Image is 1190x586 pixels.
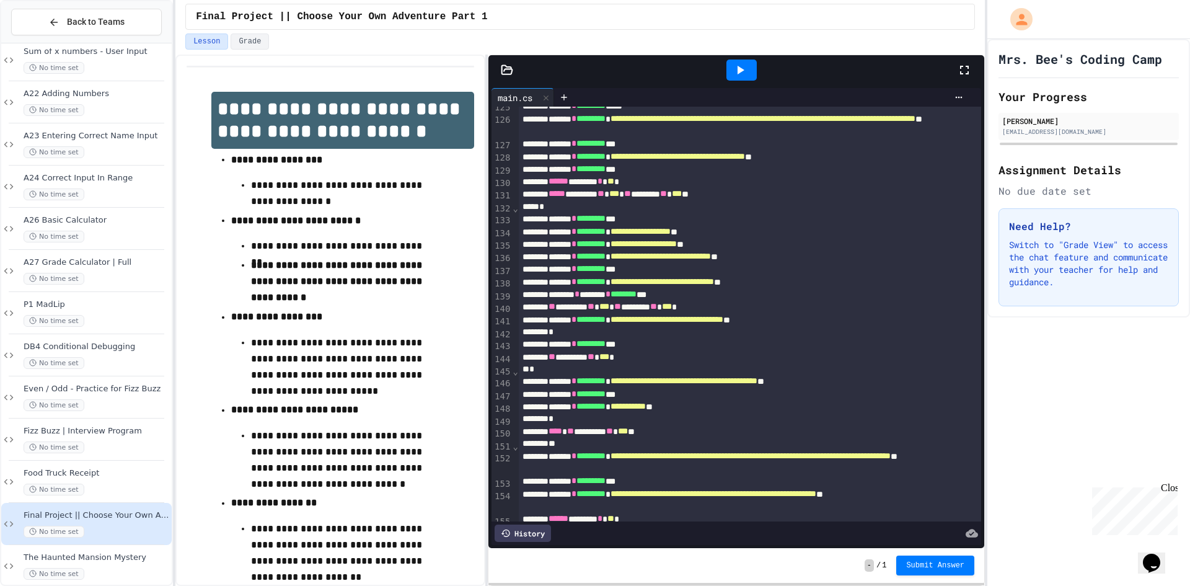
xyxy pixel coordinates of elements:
[491,177,512,190] div: 130
[24,342,169,352] span: DB4 Conditional Debugging
[491,165,512,177] div: 129
[491,453,512,478] div: 152
[491,215,512,227] div: 133
[1009,239,1168,288] p: Switch to "Grade View" to access the chat feature and communicate with your teacher for help and ...
[491,316,512,328] div: 141
[491,428,512,440] div: 150
[491,252,512,265] div: 136
[998,161,1179,179] h2: Assignment Details
[24,468,169,479] span: Food Truck Receipt
[24,257,169,268] span: A27 Grade Calculator | Full
[491,88,554,107] div: main.cs
[491,291,512,303] div: 139
[491,278,512,290] div: 138
[512,366,518,376] span: Fold line
[491,378,512,390] div: 146
[997,5,1036,33] div: My Account
[512,203,518,213] span: Fold line
[24,131,169,141] span: A23 Entering Correct Name Input
[491,340,512,353] div: 143
[5,5,86,79] div: Chat with us now!Close
[24,215,169,226] span: A26 Basic Calculator
[11,9,162,35] button: Back to Teams
[865,559,874,572] span: -
[24,273,84,285] span: No time set
[491,366,512,378] div: 145
[491,102,512,114] div: 125
[495,525,551,542] div: History
[491,329,512,341] div: 142
[896,556,974,575] button: Submit Answer
[491,91,539,104] div: main.cs
[24,553,169,563] span: The Haunted Mansion Mystery
[24,510,169,521] span: Final Project || Choose Your Own Adventure Part 1
[24,104,84,116] span: No time set
[491,403,512,415] div: 148
[24,89,169,99] span: A22 Adding Numbers
[24,315,84,327] span: No time set
[491,240,512,252] div: 135
[24,442,84,453] span: No time set
[185,33,228,50] button: Lesson
[24,399,84,411] span: No time set
[24,526,84,538] span: No time set
[24,426,169,437] span: Fizz Buzz | Interview Program
[882,561,886,570] span: 1
[24,146,84,158] span: No time set
[998,184,1179,198] div: No due date set
[491,491,512,516] div: 154
[491,114,512,140] div: 126
[491,265,512,278] div: 137
[231,33,269,50] button: Grade
[491,478,512,491] div: 153
[1087,482,1178,535] iframe: chat widget
[1002,115,1175,127] div: [PERSON_NAME]
[24,173,169,184] span: A24 Correct Input In Range
[906,561,964,570] span: Submit Answer
[491,416,512,428] div: 149
[491,190,512,202] div: 131
[24,568,84,580] span: No time set
[998,88,1179,105] h2: Your Progress
[491,303,512,316] div: 140
[998,50,1162,68] h1: Mrs. Bee's Coding Camp
[196,9,487,24] span: Final Project || Choose Your Own Adventure Part 1
[491,140,512,152] div: 127
[491,516,512,528] div: 155
[24,484,84,495] span: No time set
[491,228,512,240] div: 134
[491,203,512,215] div: 132
[24,47,169,57] span: Sum of x numbers - User Input
[491,152,512,164] div: 128
[24,62,84,74] span: No time set
[24,384,169,394] span: Even / Odd - Practice for Fizz Buzz
[24,189,84,200] span: No time set
[491,441,512,453] div: 151
[24,357,84,369] span: No time set
[1002,127,1175,136] div: [EMAIL_ADDRESS][DOMAIN_NAME]
[491,391,512,403] div: 147
[876,561,881,570] span: /
[1009,219,1168,234] h3: Need Help?
[24,231,84,242] span: No time set
[24,300,169,310] span: P1 MadLip
[1138,536,1178,574] iframe: chat widget
[512,442,518,451] span: Fold line
[491,353,512,366] div: 144
[67,16,125,29] span: Back to Teams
